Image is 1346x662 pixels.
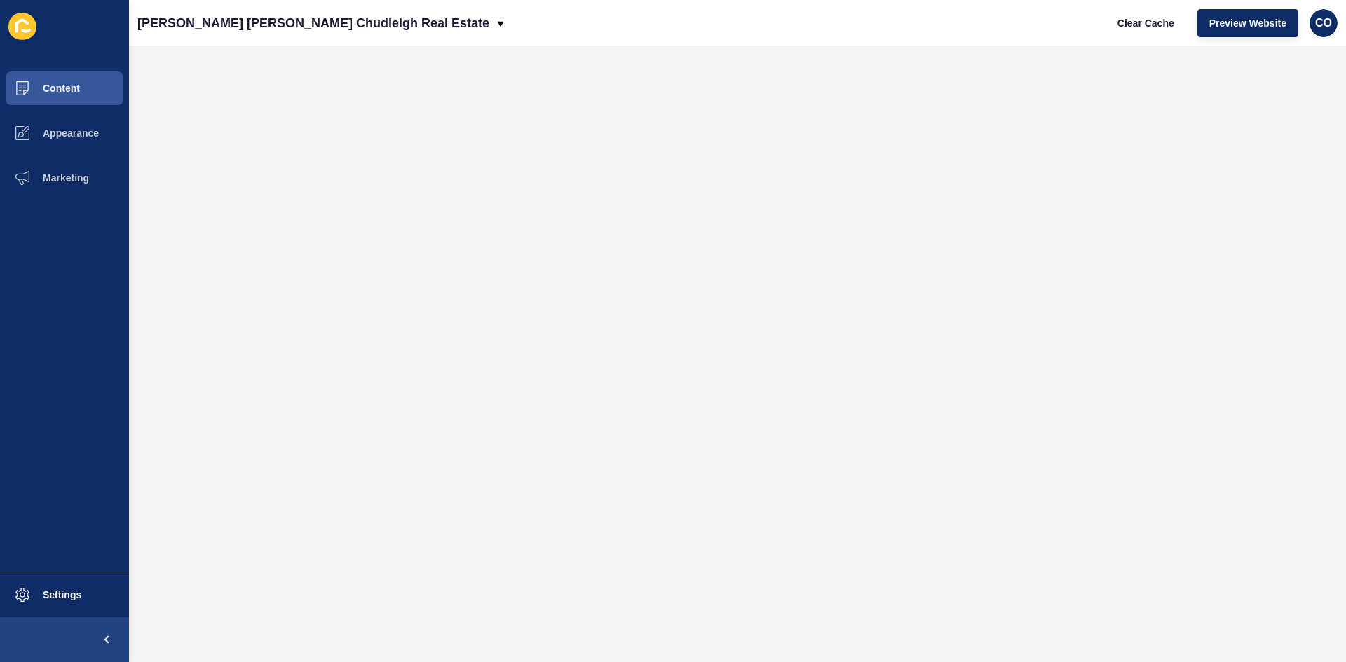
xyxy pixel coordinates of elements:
[1197,9,1298,37] button: Preview Website
[1209,16,1286,30] span: Preview Website
[1106,9,1186,37] button: Clear Cache
[1117,16,1174,30] span: Clear Cache
[137,6,489,41] p: [PERSON_NAME] [PERSON_NAME] Chudleigh Real Estate
[1315,16,1332,30] span: CO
